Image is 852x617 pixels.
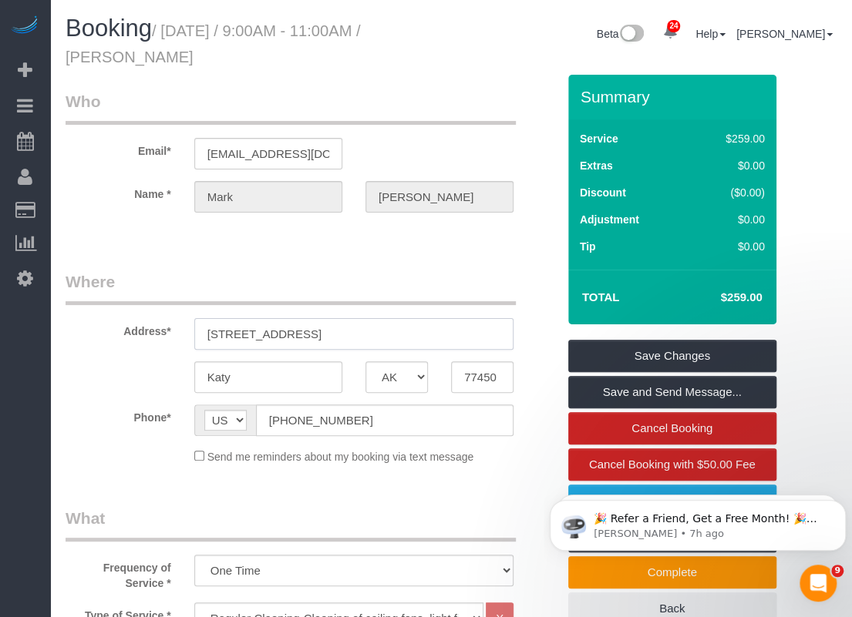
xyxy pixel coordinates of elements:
[693,158,765,173] div: $0.00
[365,181,514,213] input: Last Name*
[693,185,765,200] div: ($0.00)
[695,28,726,40] a: Help
[66,270,516,305] legend: Where
[582,290,620,303] strong: Total
[693,212,765,227] div: $0.00
[50,45,281,179] span: 🎉 Refer a Friend, Get a Free Month! 🎉 Love Automaid? Share the love! When you refer a friend who ...
[207,451,474,463] span: Send me reminders about my booking via text message
[194,138,342,169] input: Email*
[800,565,837,602] iframe: Intercom live chat
[568,412,776,444] a: Cancel Booking
[451,361,514,393] input: Zip Code*
[693,239,765,254] div: $0.00
[580,239,596,254] label: Tip
[194,181,342,213] input: First Name*
[54,404,183,425] label: Phone*
[568,340,776,372] a: Save Changes
[736,28,833,40] a: [PERSON_NAME]
[831,565,844,577] span: 9
[580,158,613,173] label: Extras
[674,291,762,304] h4: $259.00
[54,138,183,159] label: Email*
[66,90,516,125] legend: Who
[568,376,776,408] a: Save and Send Message...
[580,185,626,200] label: Discount
[597,28,645,40] a: Beta
[655,15,685,49] a: 24
[194,361,342,393] input: City*
[581,88,769,106] h3: Summary
[589,458,756,471] span: Cancel Booking with $50.00 Fee
[618,25,644,45] img: New interface
[54,181,183,202] label: Name *
[54,318,183,339] label: Address*
[667,20,680,32] span: 24
[544,468,852,575] iframe: Intercom notifications message
[693,131,765,146] div: $259.00
[66,507,516,542] legend: What
[256,404,514,436] input: Phone*
[568,448,776,481] a: Cancel Booking with $50.00 Fee
[66,22,361,65] small: / [DATE] / 9:00AM - 11:00AM / [PERSON_NAME]
[9,15,40,37] img: Automaid Logo
[50,59,283,73] p: Message from Ellie, sent 7h ago
[580,212,639,227] label: Adjustment
[66,15,152,42] span: Booking
[54,555,183,591] label: Frequency of Service *
[580,131,618,146] label: Service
